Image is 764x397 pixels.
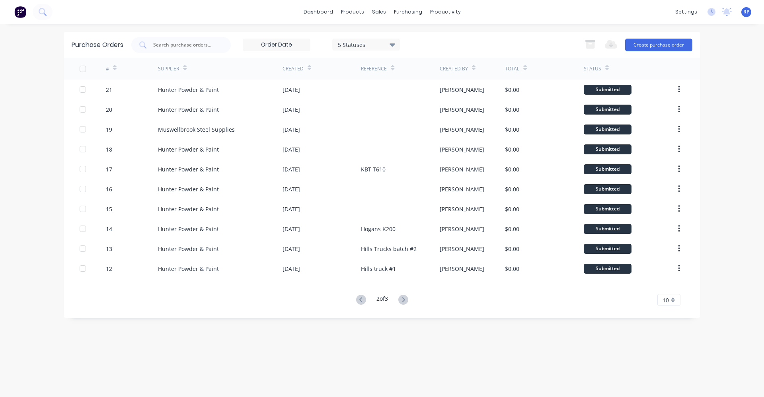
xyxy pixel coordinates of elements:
div: Submitted [584,204,631,214]
div: Hunter Powder & Paint [158,225,219,233]
div: [PERSON_NAME] [440,105,484,114]
div: $0.00 [505,185,519,193]
div: $0.00 [505,265,519,273]
div: [PERSON_NAME] [440,145,484,154]
div: 2 of 3 [376,294,388,306]
div: [DATE] [283,245,300,253]
div: Hogans K200 [361,225,396,233]
div: Submitted [584,264,631,274]
div: Submitted [584,164,631,174]
div: Hunter Powder & Paint [158,185,219,193]
div: $0.00 [505,205,519,213]
div: $0.00 [505,225,519,233]
div: [DATE] [283,105,300,114]
div: Muswellbrook Steel Supplies [158,125,235,134]
div: purchasing [390,6,426,18]
div: Hunter Powder & Paint [158,245,219,253]
div: [DATE] [283,165,300,173]
div: Supplier [158,65,179,72]
div: [PERSON_NAME] [440,245,484,253]
div: $0.00 [505,145,519,154]
div: Total [505,65,519,72]
div: $0.00 [505,86,519,94]
div: Submitted [584,144,631,154]
div: $0.00 [505,105,519,114]
img: Factory [14,6,26,18]
div: Submitted [584,105,631,115]
div: Hills truck #1 [361,265,396,273]
div: 21 [106,86,112,94]
div: 13 [106,245,112,253]
div: [DATE] [283,86,300,94]
div: Hunter Powder & Paint [158,205,219,213]
div: # [106,65,109,72]
input: Order Date [243,39,310,51]
div: Created [283,65,304,72]
div: productivity [426,6,465,18]
span: RP [743,8,749,16]
button: Create purchase order [625,39,692,51]
div: Purchase Orders [72,40,123,50]
input: Search purchase orders... [152,41,218,49]
div: [PERSON_NAME] [440,225,484,233]
div: [DATE] [283,225,300,233]
div: 12 [106,265,112,273]
div: KBT T610 [361,165,386,173]
div: [DATE] [283,125,300,134]
div: [DATE] [283,205,300,213]
div: [DATE] [283,185,300,193]
div: $0.00 [505,165,519,173]
div: [DATE] [283,265,300,273]
div: Reference [361,65,387,72]
div: settings [671,6,701,18]
div: Submitted [584,224,631,234]
div: $0.00 [505,125,519,134]
div: 16 [106,185,112,193]
div: Submitted [584,125,631,134]
div: 15 [106,205,112,213]
div: [PERSON_NAME] [440,265,484,273]
div: Hills Trucks batch #2 [361,245,417,253]
div: [PERSON_NAME] [440,185,484,193]
div: 5 Statuses [338,40,395,49]
div: [PERSON_NAME] [440,125,484,134]
div: Hunter Powder & Paint [158,165,219,173]
div: products [337,6,368,18]
div: [PERSON_NAME] [440,205,484,213]
a: dashboard [300,6,337,18]
div: 18 [106,145,112,154]
div: Submitted [584,244,631,254]
div: Status [584,65,601,72]
div: [DATE] [283,145,300,154]
div: sales [368,6,390,18]
div: Hunter Powder & Paint [158,105,219,114]
div: Hunter Powder & Paint [158,265,219,273]
div: [PERSON_NAME] [440,165,484,173]
div: Hunter Powder & Paint [158,86,219,94]
div: [PERSON_NAME] [440,86,484,94]
span: 10 [663,296,669,304]
div: 19 [106,125,112,134]
div: $0.00 [505,245,519,253]
div: Submitted [584,184,631,194]
div: Hunter Powder & Paint [158,145,219,154]
div: 17 [106,165,112,173]
div: 20 [106,105,112,114]
div: Created By [440,65,468,72]
div: 14 [106,225,112,233]
div: Submitted [584,85,631,95]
